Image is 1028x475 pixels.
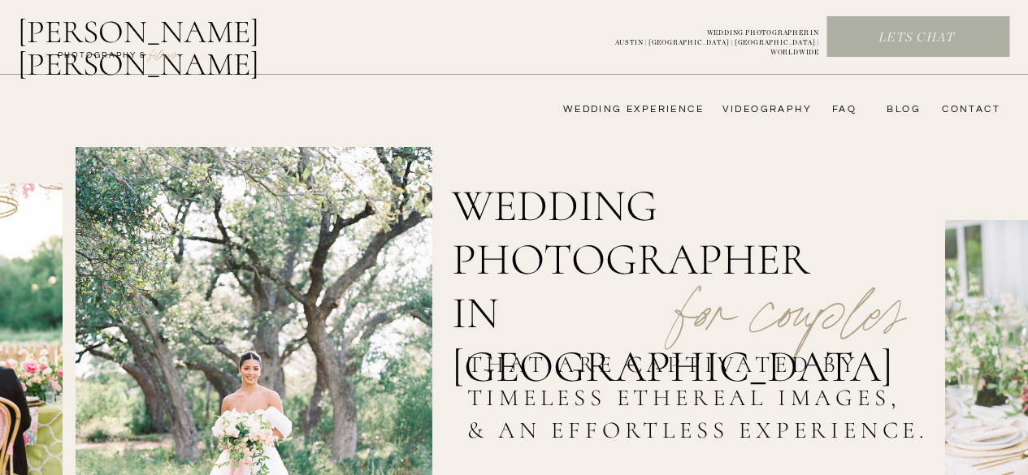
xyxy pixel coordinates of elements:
[937,103,1000,116] a: CONTACT
[452,179,864,301] h1: wedding photographer in [GEOGRAPHIC_DATA]
[588,28,819,46] p: WEDDING PHOTOGRAPHER IN AUSTIN | [GEOGRAPHIC_DATA] | [GEOGRAPHIC_DATA] | WORLDWIDE
[827,29,1006,47] a: Lets chat
[49,50,155,69] a: photography &
[467,348,937,451] h2: that are captivated by timeless ethereal images, & an effortless experience.
[540,103,704,116] a: wedding experience
[824,103,857,116] a: FAQ
[881,103,921,116] a: bLog
[588,28,819,46] a: WEDDING PHOTOGRAPHER INAUSTIN | [GEOGRAPHIC_DATA] | [GEOGRAPHIC_DATA] | WORLDWIDE
[18,15,344,54] a: [PERSON_NAME] [PERSON_NAME]
[636,232,944,336] p: for couples
[133,44,193,63] a: FILMs
[718,103,812,116] a: videography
